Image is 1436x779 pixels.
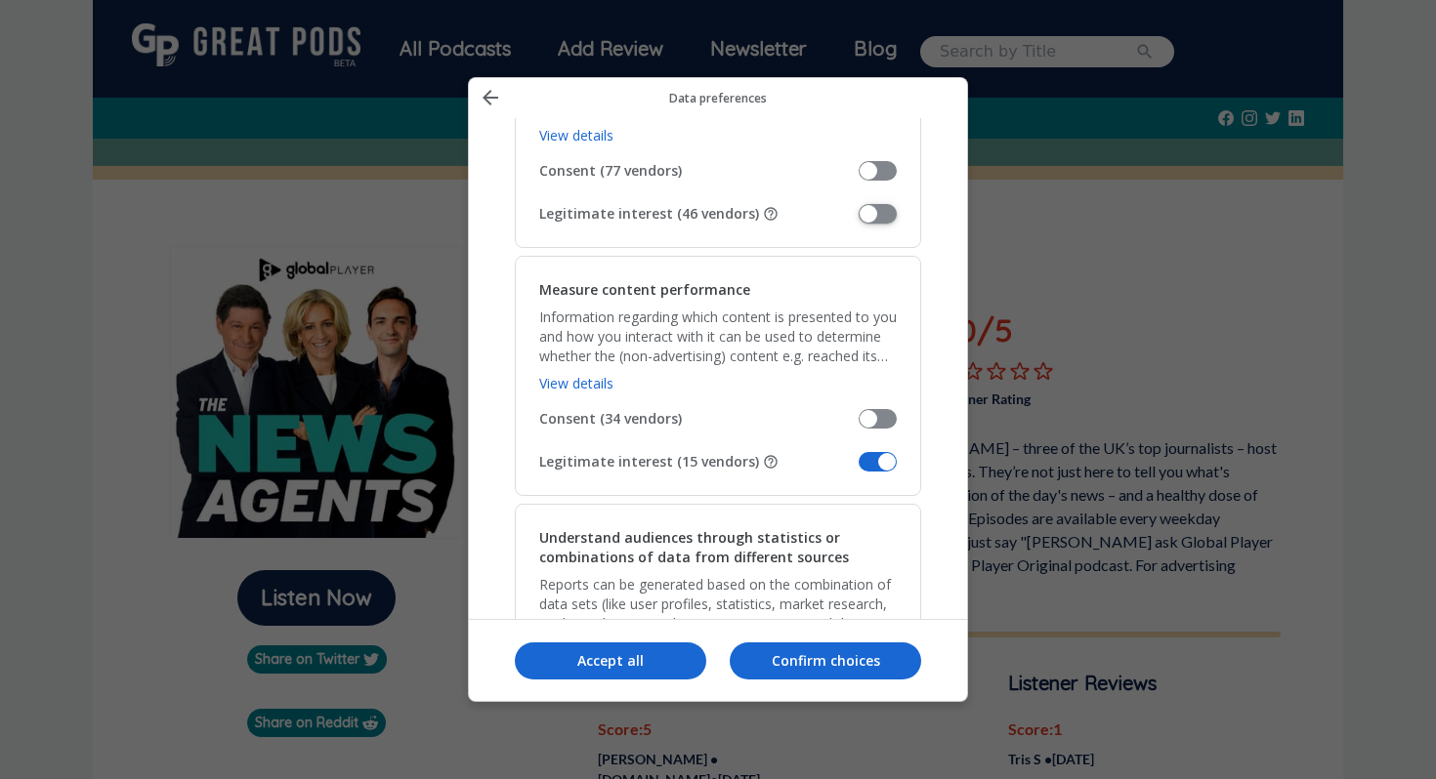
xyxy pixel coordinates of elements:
[763,454,779,470] button: Some vendors are not asking for your consent, but are using your personal data on the basis of th...
[539,280,750,300] h2: Measure content performance
[508,90,928,106] p: Data preferences
[539,575,897,634] p: Reports can be generated based on the combination of data sets (like user profiles, statistics, m...
[539,528,897,567] h2: Understand audiences through statistics or combinations of data from different sources
[730,642,921,679] button: Confirm choices
[539,374,613,392] a: View details, Measure content performance
[730,651,921,671] p: Confirm choices
[473,85,508,110] button: Back
[539,452,859,471] span: Legitimate interest (15 vendors)
[539,204,859,224] span: Legitimate interest (46 vendors)
[539,126,613,144] a: View details, Measure advertising performance
[468,77,968,702] div: Manage your data
[515,651,706,671] p: Accept all
[539,307,897,366] p: Information regarding which content is presented to you and how you interact with it can be used ...
[515,642,706,679] button: Accept all
[539,409,859,429] span: Consent (34 vendors)
[763,206,779,222] button: Some vendors are not asking for your consent, but are using your personal data on the basis of th...
[539,161,859,181] span: Consent (77 vendors)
